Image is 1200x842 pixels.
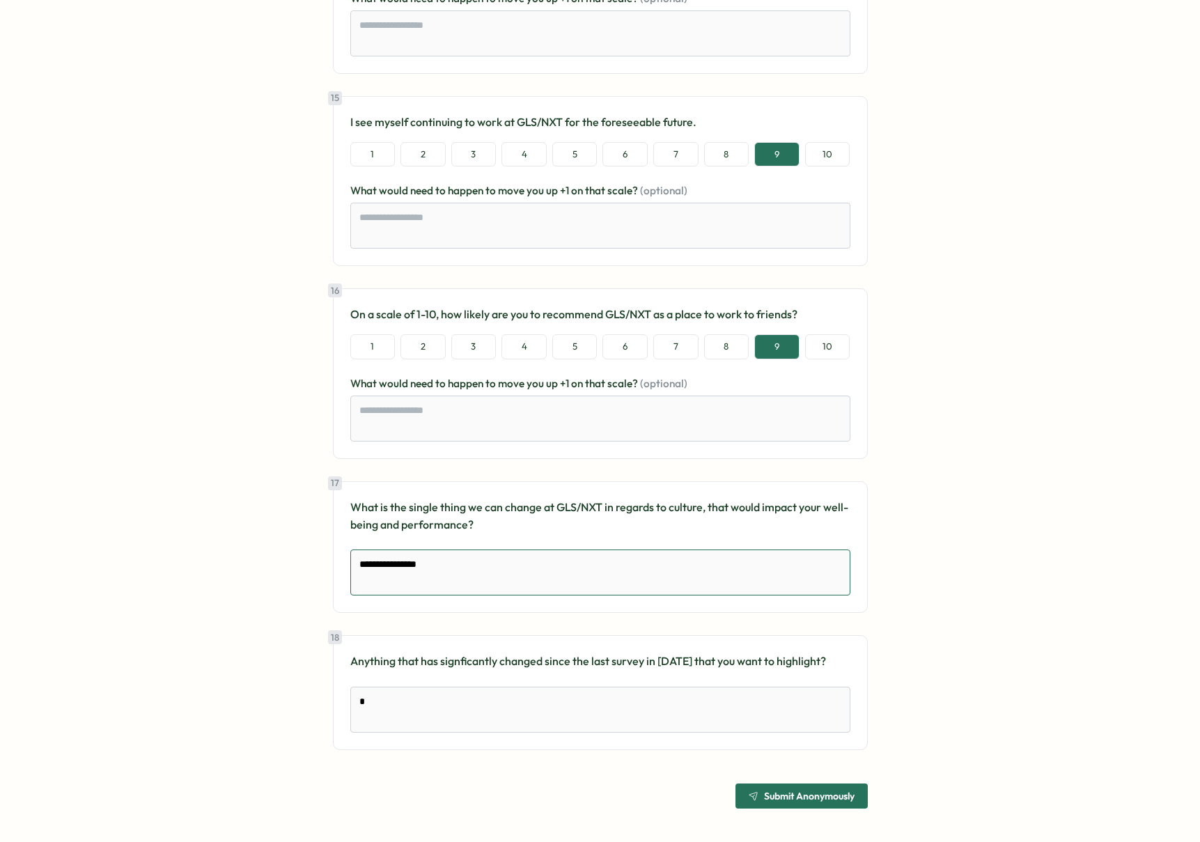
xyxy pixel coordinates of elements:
[485,184,498,197] span: to
[451,334,497,359] button: 3
[485,377,498,390] span: to
[350,306,850,323] p: On a scale of 1-10, how likely are you to recommend GLS/NXT as a place to work to friends?
[607,184,640,197] span: scale?
[350,184,379,197] span: What
[328,476,342,490] div: 17
[328,630,342,644] div: 18
[560,184,571,197] span: +1
[585,184,607,197] span: that
[498,377,527,390] span: move
[607,377,640,390] span: scale?
[546,377,560,390] span: up
[350,114,850,131] p: I see myself continuing to work at GLS/NXT for the foreseeable future.
[653,142,699,167] button: 7
[328,91,342,105] div: 15
[435,184,448,197] span: to
[764,791,855,801] span: Submit Anonymously
[501,142,547,167] button: 4
[527,184,546,197] span: you
[571,184,585,197] span: on
[328,283,342,297] div: 16
[552,142,598,167] button: 5
[350,142,396,167] button: 1
[400,334,446,359] button: 2
[400,142,446,167] button: 2
[735,783,868,809] button: Submit Anonymously
[527,377,546,390] span: you
[448,377,485,390] span: happen
[350,334,396,359] button: 1
[640,184,687,197] span: (optional)
[350,499,850,533] p: What is the single thing we can change at GLS/NXT in regards to culture, that would impact your w...
[379,184,410,197] span: would
[602,142,648,167] button: 6
[704,142,749,167] button: 8
[350,653,850,670] p: Anything that has signficantly changed since the last survey in [DATE] that you want to highlight?
[653,334,699,359] button: 7
[498,184,527,197] span: move
[350,377,379,390] span: What
[552,334,598,359] button: 5
[640,377,687,390] span: (optional)
[451,142,497,167] button: 3
[805,142,850,167] button: 10
[435,377,448,390] span: to
[448,184,485,197] span: happen
[754,142,800,167] button: 9
[704,334,749,359] button: 8
[602,334,648,359] button: 6
[410,184,435,197] span: need
[379,377,410,390] span: would
[805,334,850,359] button: 10
[410,377,435,390] span: need
[546,184,560,197] span: up
[571,377,585,390] span: on
[585,377,607,390] span: that
[754,334,800,359] button: 9
[501,334,547,359] button: 4
[560,377,571,390] span: +1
